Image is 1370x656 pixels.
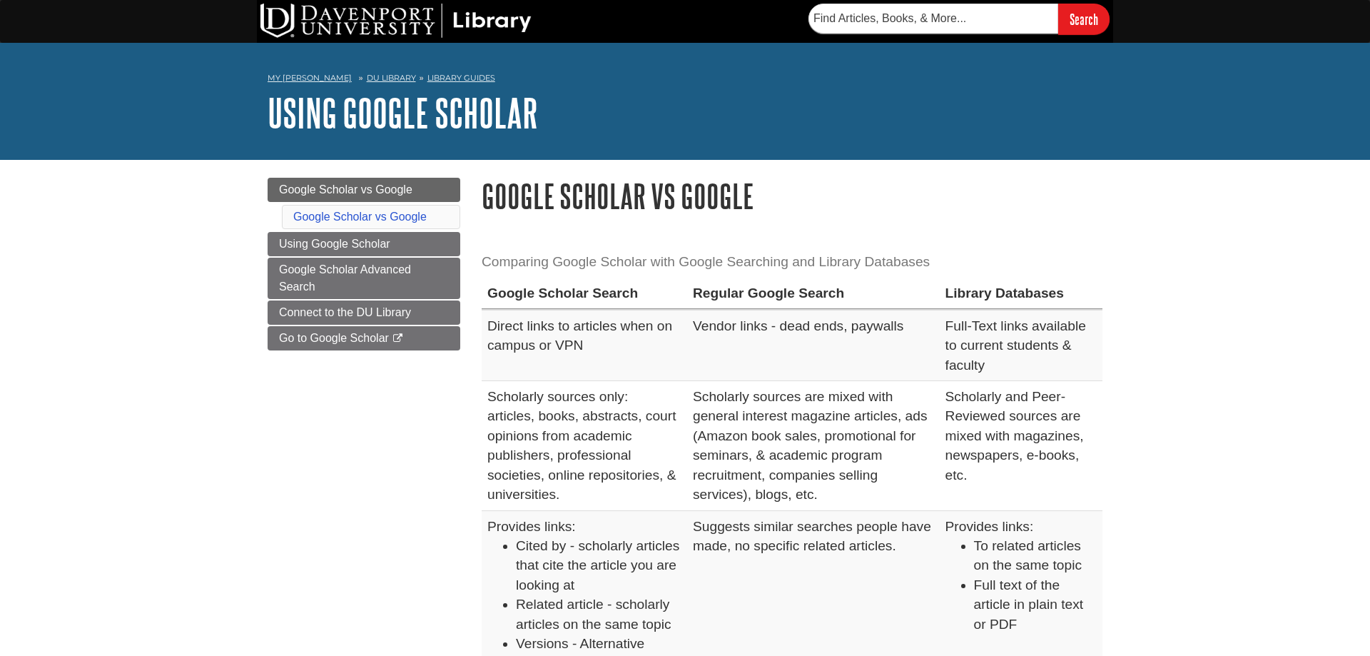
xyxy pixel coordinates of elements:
[516,536,681,595] li: Cited by - scholarly articles that cite the article you are looking at
[516,595,681,634] li: Related article - scholarly articles on the same topic
[260,4,532,38] img: DU Library
[482,310,687,381] td: Direct links to articles when on campus or VPN
[940,310,1102,381] td: Full-Text links available to current students & faculty
[940,278,1102,309] th: Library Databases
[974,575,1097,634] li: Full text of the article in plain text or PDF
[482,246,1102,278] caption: Comparing Google Scholar with Google Searching and Library Databases
[482,380,687,510] td: Scholarly sources only: articles, books, abstracts, court opinions from academic publishers, prof...
[268,72,352,84] a: My [PERSON_NAME]
[482,178,1102,214] h1: Google Scholar vs Google
[293,211,427,223] a: Google Scholar vs Google
[268,232,460,256] a: Using Google Scholar
[268,178,460,202] a: Google Scholar vs Google
[367,73,416,83] a: DU Library
[392,334,404,343] i: This link opens in a new window
[482,278,687,309] th: Google Scholar Search
[268,326,460,350] a: Go to Google Scholar
[268,258,460,299] a: Google Scholar Advanced Search
[940,380,1102,510] td: Scholarly and Peer-Reviewed sources are mixed with magazines, newspapers, e-books, etc.
[808,4,1110,34] form: Searches DU Library's articles, books, and more
[427,73,495,83] a: Library Guides
[974,536,1097,575] li: To related articles on the same topic
[808,4,1058,34] input: Find Articles, Books, & More...
[279,332,389,344] span: Go to Google Scholar
[268,301,460,325] a: Connect to the DU Library
[268,91,538,135] a: Using Google Scholar
[279,263,411,293] span: Google Scholar Advanced Search
[1058,4,1110,34] input: Search
[279,238,390,250] span: Using Google Scholar
[687,380,940,510] td: Scholarly sources are mixed with general interest magazine articles, ads (Amazon book sales, prom...
[279,183,412,196] span: Google Scholar vs Google
[687,278,940,309] th: Regular Google Search
[687,310,940,381] td: Vendor links - dead ends, paywalls
[279,306,411,318] span: Connect to the DU Library
[268,69,1102,91] nav: breadcrumb
[268,178,460,350] div: Guide Page Menu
